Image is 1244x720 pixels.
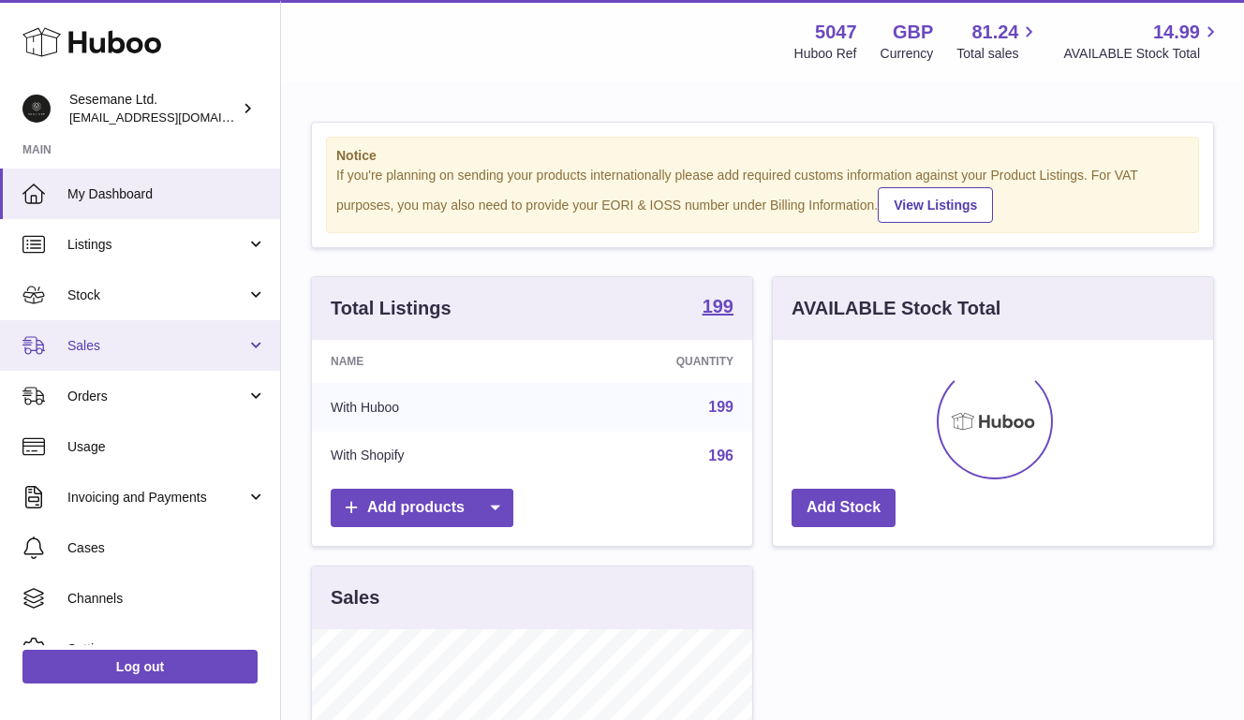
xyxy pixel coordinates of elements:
a: Add Stock [792,489,896,527]
td: With Shopify [312,432,549,480]
span: Stock [67,287,246,304]
strong: 199 [703,297,733,316]
strong: Notice [336,147,1189,165]
div: Currency [881,45,934,63]
td: With Huboo [312,383,549,432]
span: Orders [67,388,246,405]
span: Channels [67,590,266,608]
a: Add products [331,489,513,527]
span: 14.99 [1153,20,1200,45]
h3: AVAILABLE Stock Total [792,296,1000,321]
a: 14.99 AVAILABLE Stock Total [1063,20,1222,63]
strong: 5047 [815,20,857,45]
span: Usage [67,438,266,456]
th: Name [312,340,549,383]
div: If you're planning on sending your products internationally please add required customs informati... [336,167,1189,223]
span: Cases [67,539,266,557]
span: My Dashboard [67,185,266,203]
span: AVAILABLE Stock Total [1063,45,1222,63]
a: 199 [708,399,733,415]
span: 81.24 [971,20,1018,45]
th: Quantity [549,340,752,383]
span: [EMAIL_ADDRESS][DOMAIN_NAME] [69,110,275,125]
a: View Listings [878,187,993,223]
img: info@soulcap.com [22,95,51,123]
span: Invoicing and Payments [67,489,246,507]
a: 199 [703,297,733,319]
a: Log out [22,650,258,683]
h3: Total Listings [331,296,452,321]
span: Listings [67,236,246,254]
div: Huboo Ref [794,45,857,63]
a: 81.24 Total sales [956,20,1040,63]
h3: Sales [331,585,379,610]
strong: GBP [893,20,933,45]
a: 196 [708,448,733,463]
div: Sesemane Ltd. [69,91,238,126]
span: Total sales [956,45,1040,63]
span: Sales [67,337,246,355]
span: Settings [67,640,266,658]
